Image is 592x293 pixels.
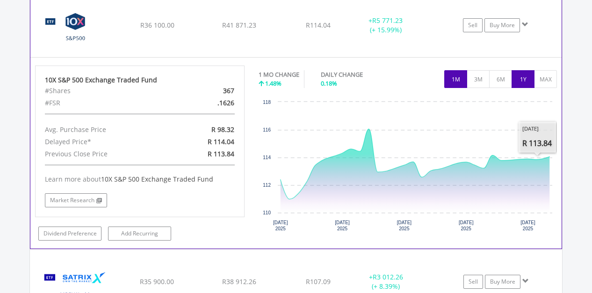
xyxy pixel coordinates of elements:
[259,97,557,238] div: Chart. Highcharts interactive chart.
[397,220,412,231] text: [DATE] 2025
[208,137,234,146] span: R 114.04
[335,220,350,231] text: [DATE] 2025
[458,220,473,231] text: [DATE] 2025
[211,125,234,134] span: R 98.32
[173,85,241,97] div: 367
[463,275,483,289] a: Sell
[484,18,520,32] a: Buy More
[173,97,241,109] div: .1626
[45,175,235,184] div: Learn more about
[351,16,421,35] div: + (+ 15.99%)
[259,70,299,79] div: 1 MO CHANGE
[306,21,331,29] span: R114.04
[263,100,271,105] text: 118
[263,127,271,132] text: 116
[45,75,235,85] div: 10X S&P 500 Exchange Traded Fund
[467,70,490,88] button: 3M
[38,148,173,160] div: Previous Close Price
[373,272,403,281] span: R3 012.26
[35,5,116,55] img: TFSA.CSP500.png
[140,277,174,286] span: R35 900.00
[306,277,331,286] span: R107.09
[265,79,282,88] span: 1.48%
[45,193,107,207] a: Market Research
[520,220,535,231] text: [DATE] 2025
[101,175,213,183] span: 10X S&P 500 Exchange Traded Fund
[485,275,520,289] a: Buy More
[273,220,288,231] text: [DATE] 2025
[489,70,512,88] button: 6M
[321,79,337,88] span: 0.18%
[208,149,234,158] span: R 113.84
[534,70,557,88] button: MAX
[512,70,534,88] button: 1Y
[140,21,174,29] span: R36 100.00
[259,97,557,238] svg: Interactive chart
[263,155,271,160] text: 114
[263,183,271,188] text: 112
[222,21,256,29] span: R41 871.23
[38,227,101,241] a: Dividend Preference
[38,97,173,109] div: #FSR
[321,70,396,79] div: DAILY CHANGE
[463,18,483,32] a: Sell
[444,70,467,88] button: 1M
[38,136,173,148] div: Delayed Price*
[222,277,256,286] span: R38 912.26
[108,227,171,241] a: Add Recurring
[38,85,173,97] div: #Shares
[372,16,403,25] span: R5 771.23
[38,124,173,136] div: Avg. Purchase Price
[263,210,271,215] text: 110
[351,272,421,291] div: + (+ 8.39%)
